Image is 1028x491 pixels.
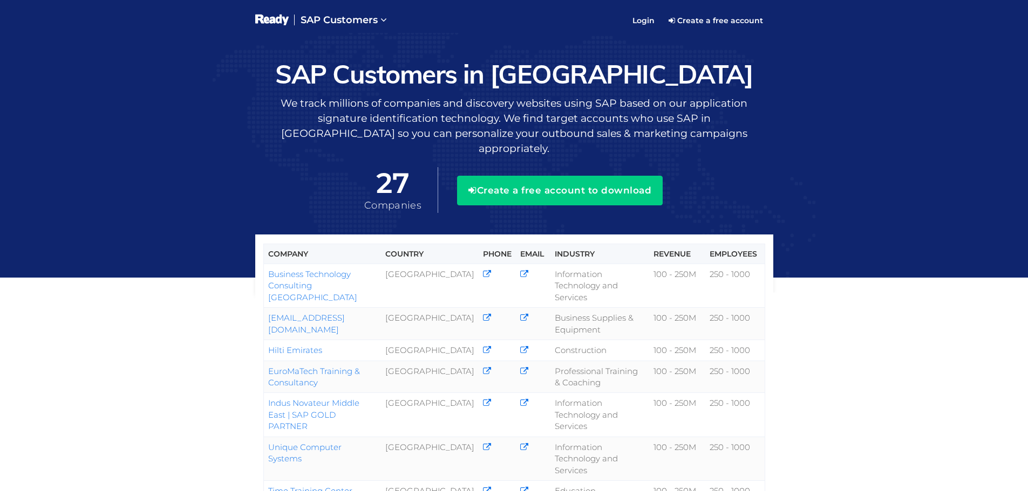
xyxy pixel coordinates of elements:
td: 100 - 250M [649,393,705,437]
td: 100 - 250M [649,264,705,308]
a: [EMAIL_ADDRESS][DOMAIN_NAME] [268,313,345,334]
h1: SAP Customers in [GEOGRAPHIC_DATA] [255,60,773,88]
td: 100 - 250M [649,308,705,340]
td: [GEOGRAPHIC_DATA] [381,340,479,361]
td: Information Technology and Services [550,264,649,308]
td: Construction [550,340,649,361]
a: Login [626,7,661,34]
span: 27 [364,168,421,199]
a: Create a free account [661,12,771,29]
td: 250 - 1000 [705,264,765,308]
td: Information Technology and Services [550,437,649,480]
button: Create a free account to download [457,176,663,205]
th: Email [516,244,550,264]
td: [GEOGRAPHIC_DATA] [381,308,479,340]
td: 250 - 1000 [705,393,765,437]
span: Login [632,16,655,25]
th: Revenue [649,244,705,264]
td: Professional Training & Coaching [550,361,649,393]
td: [GEOGRAPHIC_DATA] [381,264,479,308]
td: 250 - 1000 [705,437,765,480]
span: Companies [364,199,421,211]
p: We track millions of companies and discovery websites using SAP based on our application signatur... [255,96,773,156]
td: Information Technology and Services [550,393,649,437]
th: Industry [550,244,649,264]
td: 250 - 1000 [705,308,765,340]
td: Business Supplies & Equipment [550,308,649,340]
td: 250 - 1000 [705,361,765,393]
td: 250 - 1000 [705,340,765,361]
th: Company [263,244,381,264]
span: SAP Customers [301,14,378,26]
td: 100 - 250M [649,340,705,361]
td: [GEOGRAPHIC_DATA] [381,393,479,437]
td: 100 - 250M [649,437,705,480]
td: [GEOGRAPHIC_DATA] [381,361,479,393]
td: 100 - 250M [649,361,705,393]
th: Country [381,244,479,264]
td: [GEOGRAPHIC_DATA] [381,437,479,480]
a: SAP Customers [294,5,393,36]
a: Hilti Emirates [268,345,322,355]
img: logo [255,13,289,27]
a: Indus Novateur Middle East | SAP GOLD PARTNER [268,398,359,431]
th: Phone [479,244,516,264]
a: Unique Computer Systems [268,442,342,464]
a: EuroMaTech Training & Consultancy [268,366,360,388]
a: Business Technology Consulting [GEOGRAPHIC_DATA] [268,269,357,302]
th: Employees [705,244,765,264]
